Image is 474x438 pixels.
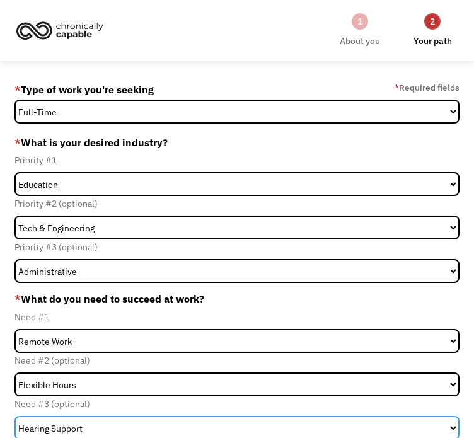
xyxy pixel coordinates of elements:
[413,12,452,49] a: 2Your path
[340,12,380,49] a: 1About you
[14,396,460,412] div: Need #3 (optional)
[395,80,460,95] label: Required fields
[14,132,460,153] label: What is your desired industry?
[14,353,460,368] div: Need #2 (optional)
[14,239,460,255] div: Priority #3 (optional)
[14,153,460,168] div: Priority #1
[352,13,368,30] div: 1
[14,291,460,306] label: What do you need to succeed at work?
[13,16,107,44] img: Chronically Capable logo
[413,33,452,49] div: Your path
[14,79,154,100] label: Type of work you're seeking
[424,13,441,30] div: 2
[14,196,460,211] div: Priority #2 (optional)
[340,33,380,49] div: About you
[14,309,460,325] div: Need #1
